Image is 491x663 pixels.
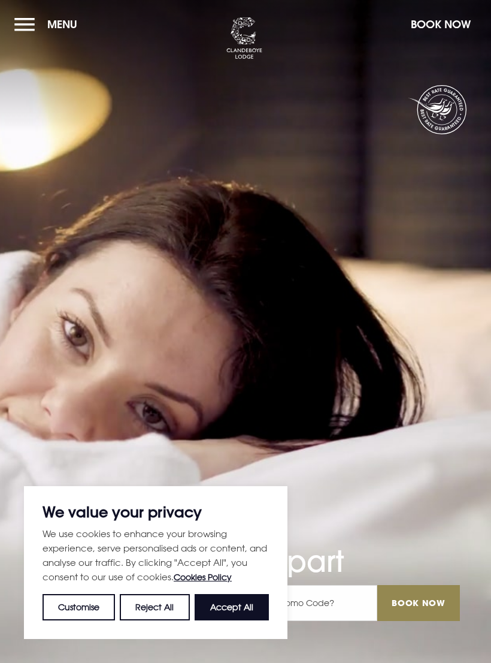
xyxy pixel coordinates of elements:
[235,585,377,621] input: Have A Promo Code?
[47,17,77,31] span: Menu
[405,11,477,37] button: Book Now
[43,594,115,620] button: Customise
[120,594,189,620] button: Reject All
[195,594,269,620] button: Accept All
[43,526,269,584] p: We use cookies to enhance your browsing experience, serve personalised ads or content, and analys...
[226,17,262,59] img: Clandeboye Lodge
[14,11,83,37] button: Menu
[174,572,232,582] a: Cookies Policy
[43,505,269,519] p: We value your privacy
[377,585,460,621] input: Book Now
[24,486,287,639] div: We value your privacy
